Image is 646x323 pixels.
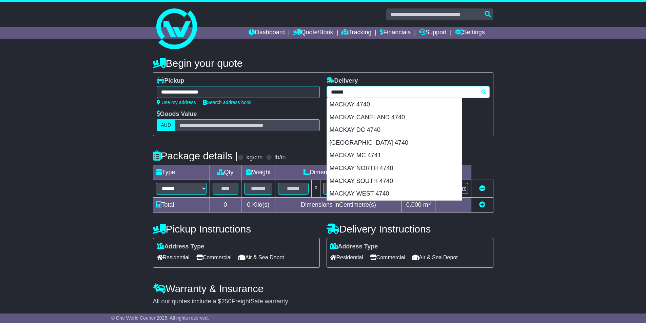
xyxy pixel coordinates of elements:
a: Remove this item [479,185,485,192]
span: Residential [330,252,363,263]
label: AUD [157,119,176,131]
span: m [423,201,431,208]
div: MACKAY WEST 4740 [327,187,462,200]
h4: Delivery Instructions [327,223,493,235]
td: Type [153,165,210,180]
label: Address Type [157,243,204,250]
div: MACKAY SOUTH 4740 [327,175,462,188]
td: Dimensions (L x W x H) [275,165,402,180]
h4: Pickup Instructions [153,223,320,235]
a: Dashboard [249,27,285,39]
span: 250 [221,298,232,305]
a: Settings [455,27,485,39]
td: x [312,180,320,198]
a: Use my address [157,100,196,105]
label: Delivery [327,77,358,85]
td: Dimensions in Centimetre(s) [275,198,402,213]
a: Financials [380,27,411,39]
span: Air & Sea Depot [238,252,284,263]
div: MACKAY MC 4741 [327,149,462,162]
span: Commercial [370,252,405,263]
label: Pickup [157,77,184,85]
div: All our quotes include a $ FreightSafe warranty. [153,298,493,305]
a: Support [419,27,447,39]
a: Add new item [479,201,485,208]
span: Residential [157,252,190,263]
span: © One World Courier 2025. All rights reserved. [111,315,209,321]
h4: Package details | [153,150,238,161]
h4: Warranty & Insurance [153,283,493,294]
td: Weight [241,165,275,180]
div: MACKAY 4740 [327,98,462,111]
span: Commercial [196,252,232,263]
div: MACKAY DC 4740 [327,124,462,137]
a: Search address book [203,100,252,105]
span: 0.000 [406,201,422,208]
td: 0 [210,198,241,213]
div: MACKAY NORTH 4740 [327,162,462,175]
label: Goods Value [157,110,197,118]
td: Total [153,198,210,213]
td: Kilo(s) [241,198,275,213]
label: lb/in [274,154,286,161]
span: 0 [247,201,250,208]
span: Air & Sea Depot [412,252,458,263]
div: MACKAY CANELAND 4740 [327,111,462,124]
label: kg/cm [246,154,262,161]
typeahead: Please provide city [327,86,490,98]
a: Tracking [341,27,371,39]
label: Address Type [330,243,378,250]
h4: Begin your quote [153,58,493,69]
a: Quote/Book [293,27,333,39]
td: Qty [210,165,241,180]
div: [GEOGRAPHIC_DATA] 4740 [327,137,462,149]
sup: 3 [428,201,431,206]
